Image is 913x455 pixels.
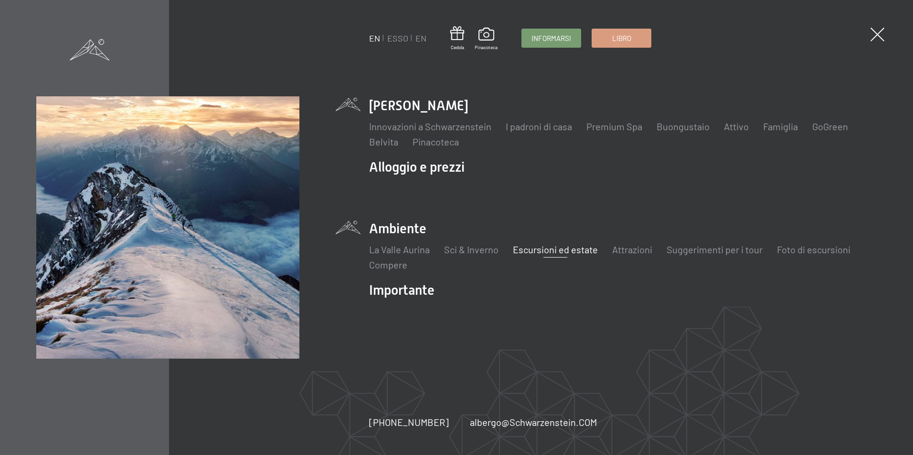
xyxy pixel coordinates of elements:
[369,244,430,255] a: La Valle Aurina
[612,244,652,255] a: Attrazioni
[657,121,710,132] a: Buongustaio
[777,244,850,255] a: Foto di escursioni
[592,29,651,47] a: Libro
[413,136,459,147] a: Pinacoteca
[369,136,398,147] a: Belvita
[586,121,642,132] a: Premium Spa
[522,29,581,47] a: Informarsi
[579,416,597,428] font: COM
[470,415,597,429] a: albergo@Schwarzenstein.COM
[812,121,848,132] a: GoGreen
[369,259,407,270] a: Compere
[612,33,631,43] span: Libro
[369,121,491,132] a: Innovazioni a Schwarzenstein
[531,33,571,43] span: Informarsi
[369,33,380,43] a: EN
[470,416,510,428] font: albergo@
[510,416,579,428] font: Schwarzenstein.
[724,121,749,132] a: Attivo
[667,244,763,255] a: Suggerimenti per i tour
[475,28,498,51] a: Pinacoteca
[475,44,498,51] span: Pinacoteca
[387,33,408,43] a: ESSO
[450,44,464,51] span: Cedola
[763,121,798,132] a: Famiglia
[450,26,464,51] a: Cedola
[415,33,426,43] a: EN
[513,244,598,255] a: Escursioni ed estate
[369,416,449,428] span: [PHONE_NUMBER]
[506,121,572,132] a: I padroni di casa
[369,415,449,429] a: [PHONE_NUMBER]
[444,244,499,255] a: Sci & Inverno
